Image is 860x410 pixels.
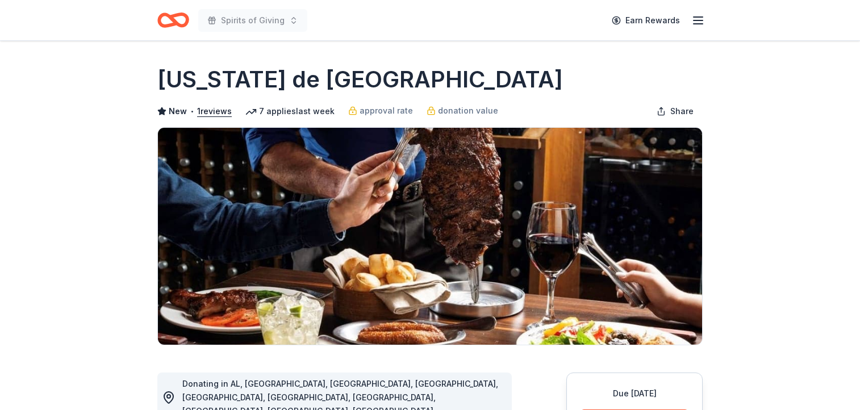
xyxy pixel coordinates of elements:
h1: [US_STATE] de [GEOGRAPHIC_DATA] [157,64,563,95]
button: Spirits of Giving [198,9,307,32]
span: approval rate [360,104,413,118]
button: 1reviews [197,104,232,118]
img: Image for Texas de Brazil [158,128,702,345]
button: Share [648,100,703,123]
span: • [190,107,194,116]
div: Due [DATE] [581,387,688,400]
span: donation value [438,104,498,118]
span: New [169,104,187,118]
a: Home [157,7,189,34]
a: approval rate [348,104,413,118]
div: 7 applies last week [245,104,335,118]
span: Share [670,104,694,118]
span: Spirits of Giving [221,14,285,27]
a: donation value [427,104,498,118]
a: Earn Rewards [605,10,687,31]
